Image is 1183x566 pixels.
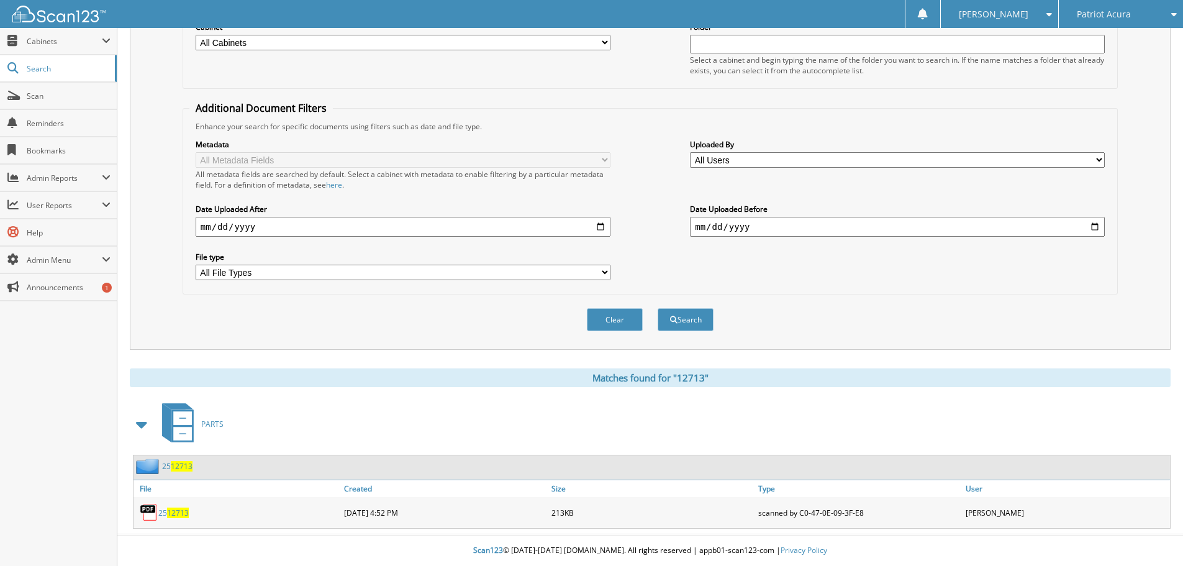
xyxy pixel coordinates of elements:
label: Uploaded By [690,139,1105,150]
div: © [DATE]-[DATE] [DOMAIN_NAME]. All rights reserved | appb01-scan123-com | [117,536,1183,566]
a: PARTS [155,399,224,449]
img: scan123-logo-white.svg [12,6,106,22]
span: 12713 [171,461,193,472]
div: 213KB [548,500,756,525]
span: Bookmarks [27,145,111,156]
span: Announcements [27,282,111,293]
a: 2512713 [158,508,189,518]
span: Help [27,227,111,238]
span: Scan [27,91,111,101]
span: User Reports [27,200,102,211]
div: Matches found for "12713" [130,368,1171,387]
button: Search [658,308,714,331]
img: folder2.png [136,459,162,474]
span: Reminders [27,118,111,129]
div: Enhance your search for specific documents using filters such as date and file type. [189,121,1111,132]
a: Created [341,480,548,497]
div: [DATE] 4:52 PM [341,500,548,525]
label: File type [196,252,610,262]
span: PARTS [201,419,224,429]
a: User [963,480,1170,497]
span: Admin Menu [27,255,102,265]
div: [PERSON_NAME] [963,500,1170,525]
span: Search [27,63,109,74]
button: Clear [587,308,643,331]
a: here [326,180,342,190]
label: Date Uploaded After [196,204,610,214]
label: Date Uploaded Before [690,204,1105,214]
span: Admin Reports [27,173,102,183]
span: Scan123 [473,545,503,555]
span: Patriot Acura [1077,11,1131,18]
div: Select a cabinet and begin typing the name of the folder you want to search in. If the name match... [690,55,1105,76]
legend: Additional Document Filters [189,101,333,115]
div: 1 [102,283,112,293]
div: All metadata fields are searched by default. Select a cabinet with metadata to enable filtering b... [196,169,610,190]
label: Metadata [196,139,610,150]
input: end [690,217,1105,237]
img: PDF.png [140,503,158,522]
a: Size [548,480,756,497]
span: 12713 [167,508,189,518]
a: File [134,480,341,497]
a: Privacy Policy [781,545,827,555]
span: [PERSON_NAME] [959,11,1028,18]
a: 2512713 [162,461,193,472]
a: Type [755,480,963,497]
input: start [196,217,610,237]
div: scanned by C0-47-0E-09-3F-E8 [755,500,963,525]
span: Cabinets [27,36,102,47]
